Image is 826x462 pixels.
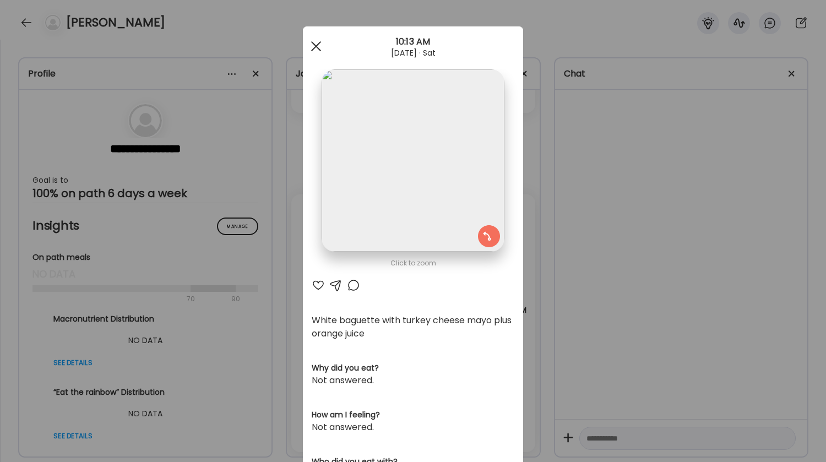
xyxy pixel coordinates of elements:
h3: How am I feeling? [312,409,514,421]
img: images%2F7O7qJOhQIEPo5IhkH4gQEkcWy7y2%2FjjUuMFTd2QA5vnaLpYHy%2F1NZMVcG9Fdex9HRl8c8q_1080 [322,69,504,252]
h3: Why did you eat? [312,362,514,374]
div: Not answered. [312,421,514,434]
div: Not answered. [312,374,514,387]
div: Click to zoom [312,257,514,270]
div: White baguette with turkey cheese mayo plus orange juice [312,314,514,340]
div: [DATE] · Sat [303,48,523,57]
div: 10:13 AM [303,35,523,48]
